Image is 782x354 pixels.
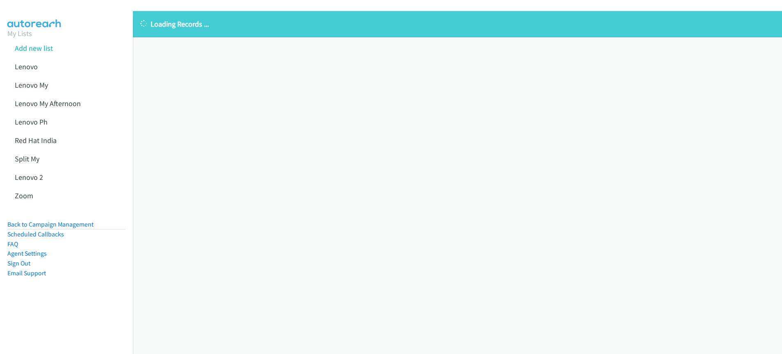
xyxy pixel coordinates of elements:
[7,220,94,228] a: Back to Campaign Management
[7,250,47,257] a: Agent Settings
[15,154,39,163] a: Split My
[7,29,32,38] a: My Lists
[15,136,57,145] a: Red Hat India
[15,172,43,182] a: Lenovo 2
[140,18,775,29] p: Loading Records ...
[7,230,64,238] a: Scheduled Callbacks
[15,191,33,200] a: Zoom
[15,117,48,127] a: Lenovo Ph
[15,99,81,108] a: Lenovo My Afternoon
[15,43,53,53] a: Add new list
[15,80,48,90] a: Lenovo My
[7,240,18,248] a: FAQ
[7,259,30,267] a: Sign Out
[15,62,38,71] a: Lenovo
[7,269,46,277] a: Email Support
